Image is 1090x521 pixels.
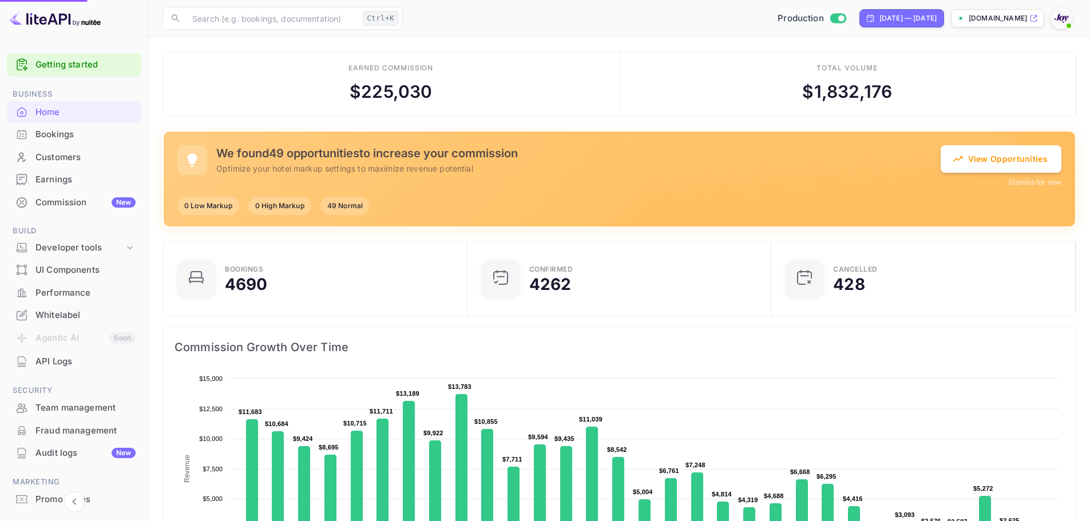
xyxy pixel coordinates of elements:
[35,264,136,277] div: UI Components
[969,13,1027,23] p: [DOMAIN_NAME]
[185,7,358,30] input: Search (e.g. bookings, documentation)
[448,383,471,390] text: $13,783
[7,282,141,303] a: Performance
[1052,9,1071,27] img: With Joy
[738,496,758,503] text: $4,319
[203,495,223,502] text: $5,000
[183,455,191,483] text: Revenue
[265,420,289,427] text: $10,684
[216,162,941,174] p: Optimize your hotel markup settings to maximize revenue potential
[35,151,136,164] div: Customers
[248,201,311,211] span: 0 High Markup
[7,146,141,169] div: Customers
[7,146,141,168] a: Customers
[350,79,432,105] div: $ 225,030
[9,9,101,27] img: LiteAPI logo
[225,266,263,273] div: Bookings
[7,53,141,77] div: Getting started
[7,384,141,397] span: Security
[474,418,498,425] text: $10,855
[35,401,136,415] div: Team management
[764,492,784,499] text: $4,688
[7,169,141,190] a: Earnings
[833,266,878,273] div: CANCELLED
[7,259,141,281] div: UI Components
[502,456,522,463] text: $7,711
[7,238,141,258] div: Developer tools
[633,488,653,495] text: $5,004
[396,390,419,397] text: $13,189
[35,447,136,460] div: Audit logs
[363,11,398,26] div: Ctrl+K
[7,169,141,191] div: Earnings
[35,106,136,119] div: Home
[7,397,141,418] a: Team management
[659,467,679,474] text: $6,761
[941,145,1061,173] button: View Opportunities
[7,351,141,372] a: API Logs
[816,473,837,480] text: $6,295
[177,201,239,211] span: 0 Low Markup
[35,58,136,71] a: Getting started
[35,424,136,438] div: Fraud management
[319,444,339,451] text: $8,695
[7,397,141,419] div: Team management
[348,63,433,73] div: Earned commission
[7,442,141,463] a: Audit logsNew
[112,448,136,458] div: New
[833,276,865,292] div: 428
[35,196,136,209] div: Commission
[712,491,732,498] text: $4,814
[529,266,573,273] div: Confirmed
[7,88,141,101] span: Business
[35,493,136,506] div: Promo codes
[343,420,367,427] text: $10,715
[239,408,262,415] text: $11,683
[7,420,141,441] a: Fraud management
[790,468,810,475] text: $6,668
[320,201,370,211] span: 49 Normal
[773,12,850,25] div: Switch to Sandbox mode
[7,488,141,511] div: Promo codes
[7,304,141,325] a: Whitelabel
[175,338,1064,356] span: Commission Growth Over Time
[216,146,941,160] h5: We found 49 opportunities to increase your commission
[7,420,141,442] div: Fraud management
[579,416,603,423] text: $11,039
[199,375,223,382] text: $15,000
[7,225,141,237] span: Build
[7,124,141,145] a: Bookings
[7,101,141,124] div: Home
[7,259,141,280] a: UI Components
[529,276,572,292] div: 4262
[7,442,141,464] div: Audit logsNew
[199,405,223,412] text: $12,500
[423,429,443,436] text: $9,922
[843,495,863,502] text: $4,416
[7,304,141,327] div: Whitelabel
[7,124,141,146] div: Bookings
[64,491,85,512] button: Collapse navigation
[225,276,268,292] div: 4690
[554,435,574,442] text: $9,435
[35,173,136,186] div: Earnings
[7,282,141,304] div: Performance
[778,12,824,25] span: Production
[685,462,705,468] text: $7,248
[203,466,223,472] text: $7,500
[7,351,141,373] div: API Logs
[35,355,136,368] div: API Logs
[607,446,627,453] text: $8,542
[7,476,141,488] span: Marketing
[895,511,915,518] text: $3,093
[35,241,124,254] div: Developer tools
[879,13,937,23] div: [DATE] — [DATE]
[802,79,892,105] div: $ 1,832,176
[7,192,141,214] div: CommissionNew
[199,435,223,442] text: $10,000
[35,309,136,322] div: Whitelabel
[528,433,548,440] text: $9,594
[7,488,141,510] a: Promo codes
[35,287,136,300] div: Performance
[35,128,136,141] div: Bookings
